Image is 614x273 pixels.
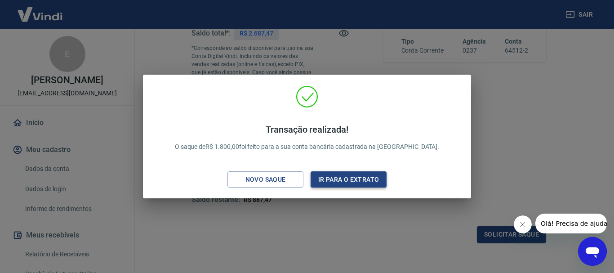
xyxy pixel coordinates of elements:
[578,237,607,266] iframe: Botão para abrir a janela de mensagens
[514,215,532,233] iframe: Fechar mensagem
[175,124,440,152] p: O saque de R$ 1.800,00 foi feito para a sua conta bancária cadastrada na [GEOGRAPHIC_DATA].
[311,171,387,188] button: Ir para o extrato
[235,174,297,185] div: Novo saque
[5,6,76,13] span: Olá! Precisa de ajuda?
[535,214,607,233] iframe: Mensagem da empresa
[227,171,303,188] button: Novo saque
[175,124,440,135] h4: Transação realizada!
